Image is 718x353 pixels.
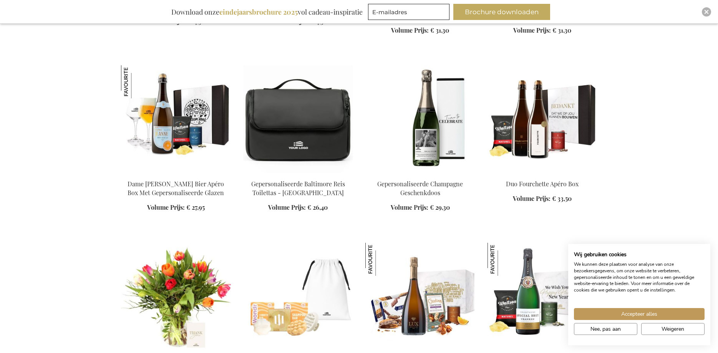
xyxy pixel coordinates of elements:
[574,251,705,258] h2: Wij gebruiken cookies
[168,4,366,20] div: Download onze vol cadeau-inspiratie
[243,243,353,350] img: The WONDR Hair Spa Box
[662,325,684,333] span: Weigeren
[574,308,705,320] button: Accepteer alle cookies
[365,170,475,177] a: Gepersonaliseerde Champagne Geschenkdoos
[365,243,475,350] img: Sparkling Sweet Temptation Set
[506,180,579,188] a: Duo Fourchette Apéro Box
[391,26,449,35] a: Volume Prijs: € 31,30
[121,170,231,177] a: Dame Jeanne Champagne Beer Apéro Box With Personalised Glasses Dame Jeanne Brut Bier Apéro Box Me...
[391,203,428,211] span: Volume Prijs:
[453,4,550,20] button: Brochure downloaden
[219,7,298,17] b: eindejaarsbrochure 2025
[243,170,353,177] a: Personalised Baltimore Travel Toiletry Bag - Black
[574,323,637,335] button: Pas cookie voorkeuren aan
[488,65,597,173] img: Duo Fourchette Apéro Box
[513,194,572,203] a: Volume Prijs: € 33,50
[147,203,185,211] span: Volume Prijs:
[391,26,429,34] span: Volume Prijs:
[268,203,306,211] span: Volume Prijs:
[186,17,205,25] span: € 24,50
[121,65,154,98] img: Dame Jeanne Brut Bier Apéro Box Met Gepersonaliseerde Glazen
[243,65,353,173] img: Personalised Baltimore Travel Toiletry Bag - Black
[488,243,521,276] img: Champagne Apéro Box
[268,203,328,212] a: Volume Prijs: € 26,40
[251,180,345,197] a: Gepersonaliseerde Baltimore Reis Toilettas - [GEOGRAPHIC_DATA]
[269,17,306,25] span: Volume Prijs:
[368,4,452,22] form: marketing offers and promotions
[391,203,450,212] a: Volume Prijs: € 29,30
[641,323,705,335] button: Alle cookies weigeren
[365,243,398,276] img: Sparkling Sweet Temptation Set
[121,243,231,350] img: Cheerful Tulip Flower Bouquet
[368,4,449,20] input: E-mailadres
[513,26,571,35] a: Volume Prijs: € 31,30
[121,65,231,173] img: Dame Jeanne Champagne Beer Apéro Box With Personalised Glasses
[430,26,449,34] span: € 31,30
[377,180,463,197] a: Gepersonaliseerde Champagne Geschenkdoos
[186,203,205,211] span: € 27,95
[621,310,657,318] span: Accepteer alles
[704,10,709,14] img: Close
[430,203,450,211] span: € 29,30
[147,203,205,212] a: Volume Prijs: € 27,95
[307,203,328,211] span: € 26,40
[574,261,705,293] p: We kunnen deze plaatsen voor analyse van onze bezoekersgegevens, om onze website te verbeteren, g...
[552,26,571,34] span: € 31,30
[702,7,711,17] div: Close
[146,17,184,25] span: Volume Prijs:
[365,65,475,173] img: Gepersonaliseerde Champagne Geschenkdoos
[488,170,597,177] a: Duo Fourchette Apéro Box
[128,180,224,197] a: Dame [PERSON_NAME] Bier Apéro Box Met Gepersonaliseerde Glazen
[513,26,551,34] span: Volume Prijs:
[488,243,597,350] img: Champagne Apéro Box
[513,194,551,202] span: Volume Prijs:
[308,17,327,25] span: € 24,50
[590,325,621,333] span: Nee, pas aan
[552,194,572,202] span: € 33,50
